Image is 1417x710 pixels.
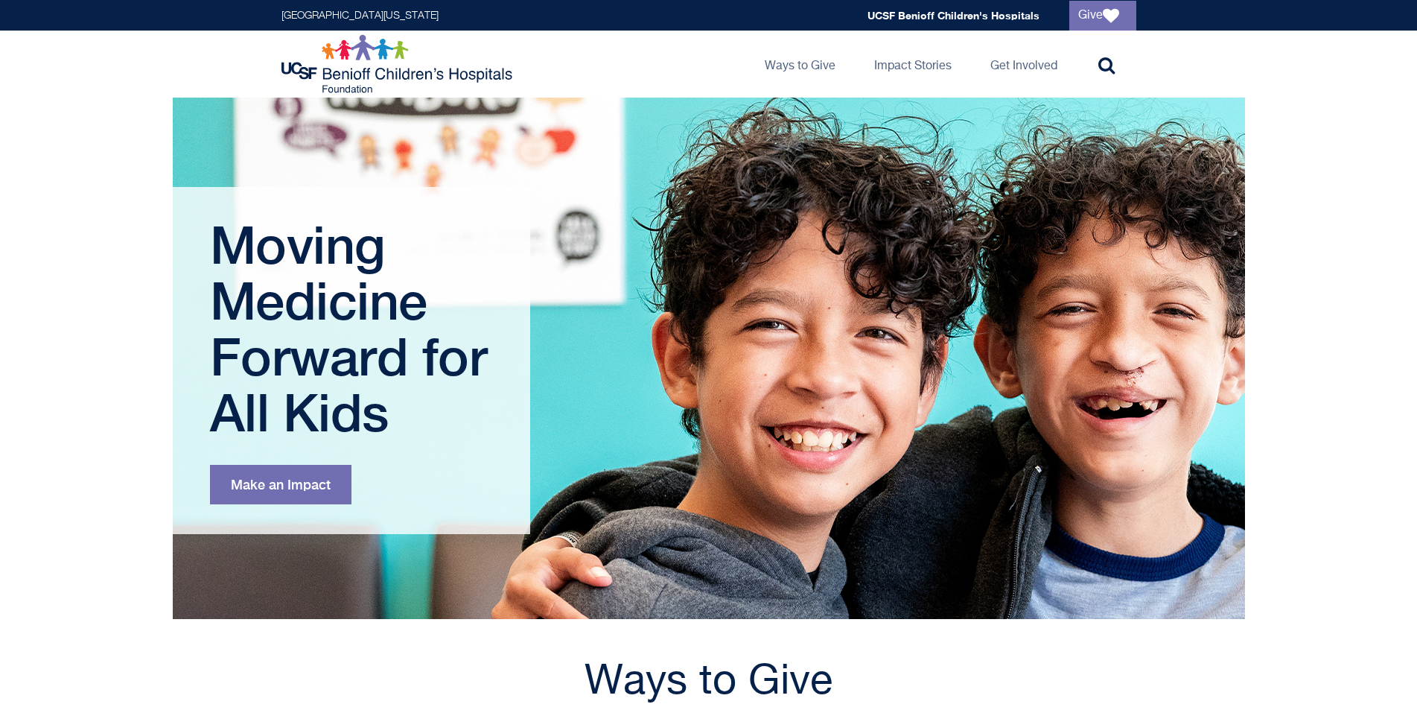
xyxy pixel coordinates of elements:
[753,31,847,98] a: Ways to Give
[281,34,516,94] img: Logo for UCSF Benioff Children's Hospitals Foundation
[978,31,1069,98] a: Get Involved
[210,465,351,504] a: Make an Impact
[281,10,439,21] a: [GEOGRAPHIC_DATA][US_STATE]
[862,31,964,98] a: Impact Stories
[281,656,1136,709] h2: Ways to Give
[210,217,497,440] h1: Moving Medicine Forward for All Kids
[867,9,1039,22] a: UCSF Benioff Children's Hospitals
[1069,1,1136,31] a: Give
